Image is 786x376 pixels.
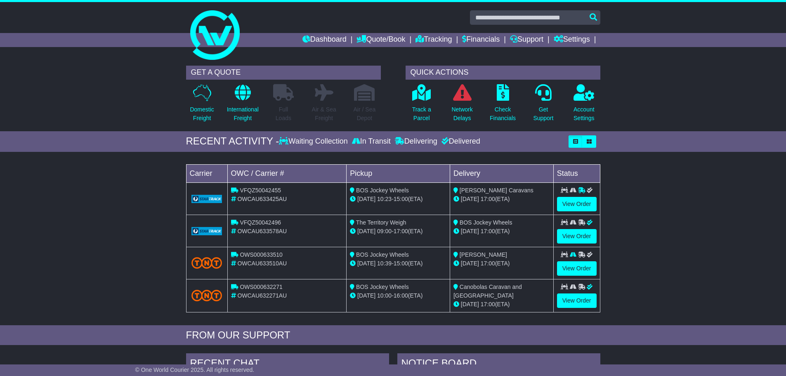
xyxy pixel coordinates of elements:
p: Account Settings [574,105,595,123]
span: [DATE] [357,260,375,267]
span: OWCAU633425AU [237,196,287,202]
p: Full Loads [273,105,294,123]
div: Delivering [393,137,439,146]
a: NetworkDelays [451,84,473,127]
img: TNT_Domestic.png [191,290,222,301]
div: - (ETA) [350,195,446,203]
div: NOTICE BOARD [397,353,600,376]
span: OWCAU633578AU [237,228,287,234]
span: BOS Jockey Wheels [356,251,409,258]
td: OWC / Carrier # [227,164,347,182]
span: [DATE] [461,228,479,234]
span: BOS Jockey Wheels [460,219,512,226]
td: Status [553,164,600,182]
span: OWCAU632271AU [237,292,287,299]
a: DomesticFreight [189,84,214,127]
p: Air & Sea Freight [312,105,336,123]
span: OWCAU633510AU [237,260,287,267]
div: QUICK ACTIONS [406,66,600,80]
a: View Order [557,261,597,276]
a: CheckFinancials [489,84,516,127]
span: [DATE] [461,260,479,267]
td: Pickup [347,164,450,182]
span: 17:00 [481,301,495,307]
div: GET A QUOTE [186,66,381,80]
img: TNT_Domestic.png [191,257,222,268]
span: [DATE] [357,292,375,299]
p: Air / Sea Depot [354,105,376,123]
a: Settings [554,33,590,47]
span: VFQZ50042496 [240,219,281,226]
span: 10:00 [377,292,392,299]
div: RECENT CHAT [186,353,389,376]
span: © One World Courier 2025. All rights reserved. [135,367,255,373]
a: Financials [462,33,500,47]
img: GetCarrierServiceLogo [191,227,222,235]
span: 17:00 [394,228,408,234]
td: Delivery [450,164,553,182]
span: [DATE] [461,196,479,202]
div: FROM OUR SUPPORT [186,329,600,341]
a: View Order [557,229,597,244]
span: 09:00 [377,228,392,234]
span: [DATE] [357,196,375,202]
p: Check Financials [490,105,516,123]
a: Dashboard [302,33,347,47]
td: Carrier [186,164,227,182]
span: The Territory Weigh [356,219,406,226]
span: OWS000632271 [240,284,283,290]
div: Waiting Collection [279,137,349,146]
span: [PERSON_NAME] Caravans [460,187,533,194]
span: 17:00 [481,196,495,202]
div: - (ETA) [350,227,446,236]
span: BOS Jockey Wheels [356,284,409,290]
a: Support [510,33,543,47]
a: InternationalFreight [227,84,259,127]
span: [DATE] [461,301,479,307]
div: - (ETA) [350,259,446,268]
div: Delivered [439,137,480,146]
span: VFQZ50042455 [240,187,281,194]
span: Canobolas Caravan and [GEOGRAPHIC_DATA] [453,284,522,299]
span: [DATE] [357,228,375,234]
a: Tracking [415,33,452,47]
span: 10:23 [377,196,392,202]
span: [PERSON_NAME] [460,251,507,258]
img: GetCarrierServiceLogo [191,195,222,203]
span: 17:00 [481,260,495,267]
div: In Transit [350,137,393,146]
a: Track aParcel [412,84,432,127]
p: Get Support [533,105,553,123]
span: OWS000633510 [240,251,283,258]
span: 15:00 [394,196,408,202]
a: View Order [557,197,597,211]
div: (ETA) [453,259,550,268]
a: View Order [557,293,597,308]
div: (ETA) [453,227,550,236]
span: 15:00 [394,260,408,267]
a: AccountSettings [573,84,595,127]
div: - (ETA) [350,291,446,300]
a: GetSupport [533,84,554,127]
p: Track a Parcel [412,105,431,123]
span: 10:39 [377,260,392,267]
p: International Freight [227,105,259,123]
span: BOS Jockey Wheels [356,187,409,194]
div: (ETA) [453,300,550,309]
p: Domestic Freight [190,105,214,123]
div: (ETA) [453,195,550,203]
a: Quote/Book [356,33,405,47]
span: 16:00 [394,292,408,299]
div: RECENT ACTIVITY - [186,135,279,147]
span: 17:00 [481,228,495,234]
p: Network Delays [451,105,472,123]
